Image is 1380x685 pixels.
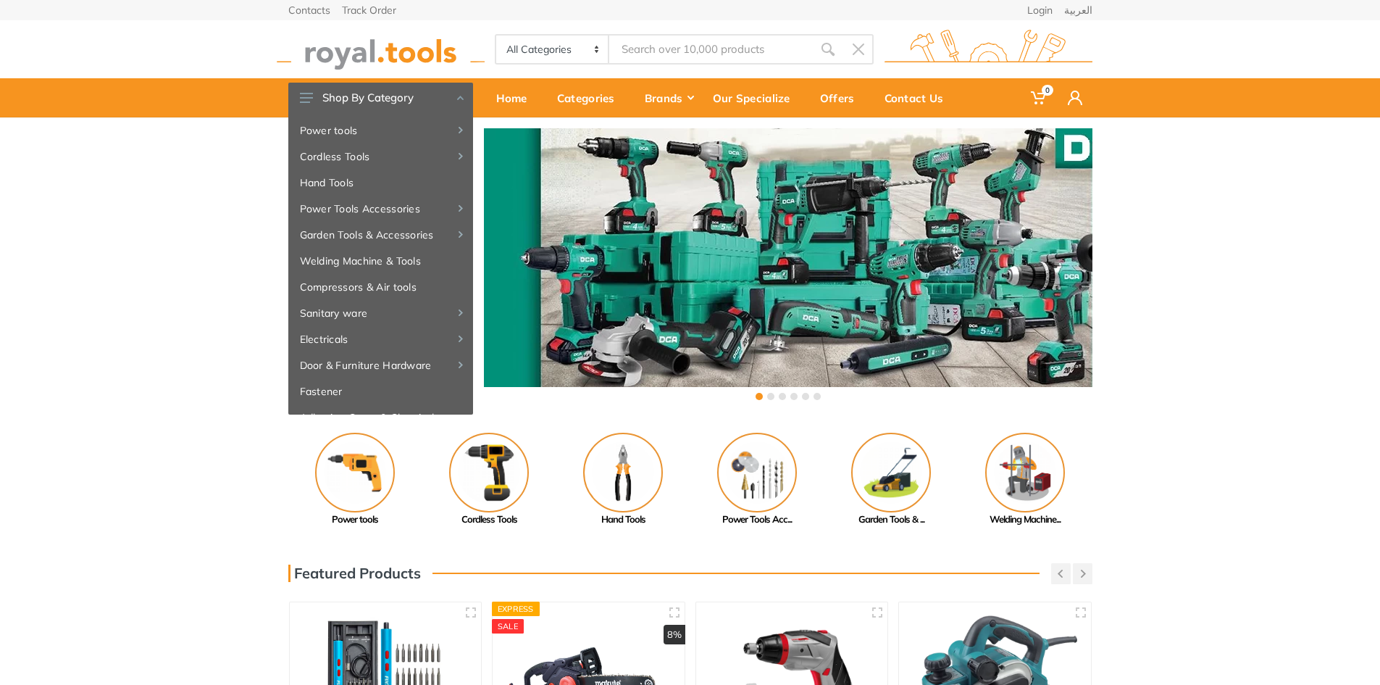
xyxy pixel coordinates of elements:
[556,433,690,527] a: Hand Tools
[449,433,529,512] img: Royal - Cordless Tools
[496,36,610,63] select: Category
[288,274,473,300] a: Compressors & Air tools
[547,83,635,113] div: Categories
[288,248,473,274] a: Welding Machine & Tools
[703,83,810,113] div: Our Specialize
[885,30,1092,70] img: royal.tools Logo
[810,83,874,113] div: Offers
[486,83,547,113] div: Home
[288,196,473,222] a: Power Tools Accessories
[288,222,473,248] a: Garden Tools & Accessories
[556,512,690,527] div: Hand Tools
[288,326,473,352] a: Electricals
[824,433,958,527] a: Garden Tools & ...
[288,117,473,144] a: Power tools
[422,433,556,527] a: Cordless Tools
[703,78,810,117] a: Our Specialize
[1021,78,1058,117] a: 0
[810,78,874,117] a: Offers
[492,619,524,634] div: SALE
[492,602,540,616] div: Express
[486,78,547,117] a: Home
[288,378,473,404] a: Fastener
[717,433,797,512] img: Royal - Power Tools Accessories
[277,30,485,70] img: royal.tools Logo
[288,5,330,15] a: Contacts
[547,78,635,117] a: Categories
[874,78,963,117] a: Contact Us
[315,433,395,512] img: Royal - Power tools
[1064,5,1092,15] a: العربية
[874,83,963,113] div: Contact Us
[583,433,663,512] img: Royal - Hand Tools
[288,565,421,582] h3: Featured Products
[288,300,473,326] a: Sanitary ware
[288,512,422,527] div: Power tools
[288,144,473,170] a: Cordless Tools
[288,433,422,527] a: Power tools
[851,433,931,512] img: Royal - Garden Tools & Accessories
[342,5,396,15] a: Track Order
[609,34,812,65] input: Site search
[958,512,1092,527] div: Welding Machine...
[422,512,556,527] div: Cordless Tools
[288,352,473,378] a: Door & Furniture Hardware
[1027,5,1053,15] a: Login
[288,170,473,196] a: Hand Tools
[690,433,824,527] a: Power Tools Acc...
[824,512,958,527] div: Garden Tools & ...
[1042,85,1053,96] span: 0
[288,83,473,113] button: Shop By Category
[985,433,1065,512] img: Royal - Welding Machine & Tools
[690,512,824,527] div: Power Tools Acc...
[664,625,685,645] div: 8%
[635,83,703,113] div: Brands
[958,433,1092,527] a: Welding Machine...
[288,404,473,431] a: Adhesive, Spray & Chemical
